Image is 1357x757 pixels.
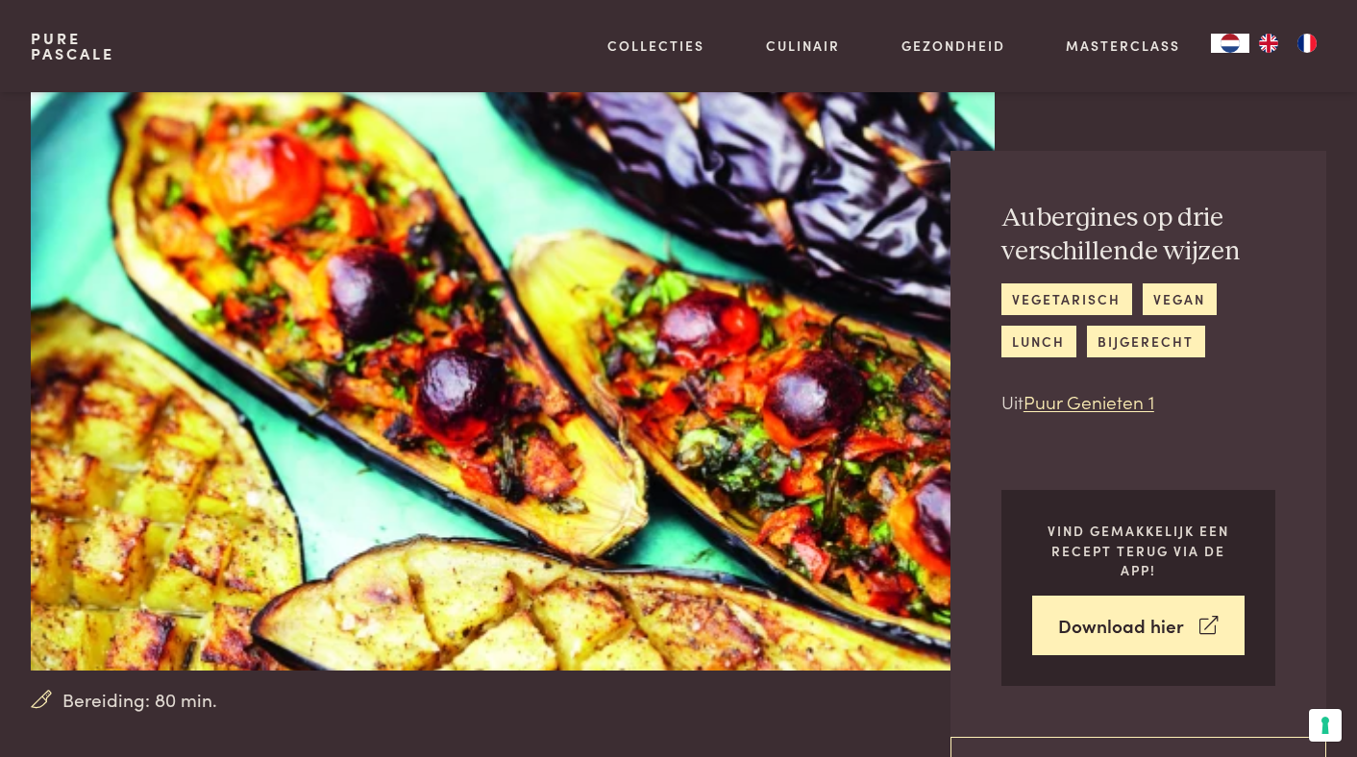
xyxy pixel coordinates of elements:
a: vegan [1143,283,1217,315]
a: Puur Genieten 1 [1024,388,1154,414]
h2: Aubergines op drie verschillende wijzen [1001,202,1275,268]
a: FR [1288,34,1326,53]
a: NL [1211,34,1249,53]
a: vegetarisch [1001,283,1132,315]
aside: Language selected: Nederlands [1211,34,1326,53]
a: EN [1249,34,1288,53]
img: Aubergines op drie verschillende wijzen [31,92,995,671]
p: Uit [1001,388,1275,416]
ul: Language list [1249,34,1326,53]
button: Uw voorkeuren voor toestemming voor trackingtechnologieën [1309,709,1342,742]
span: Bereiding: 80 min. [62,686,217,714]
a: Culinair [766,36,840,56]
div: Language [1211,34,1249,53]
a: Collecties [607,36,704,56]
p: Vind gemakkelijk een recept terug via de app! [1032,521,1245,580]
a: bijgerecht [1087,326,1205,357]
a: Download hier [1032,596,1245,656]
a: PurePascale [31,31,114,61]
a: lunch [1001,326,1076,357]
a: Gezondheid [901,36,1005,56]
a: Masterclass [1066,36,1180,56]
